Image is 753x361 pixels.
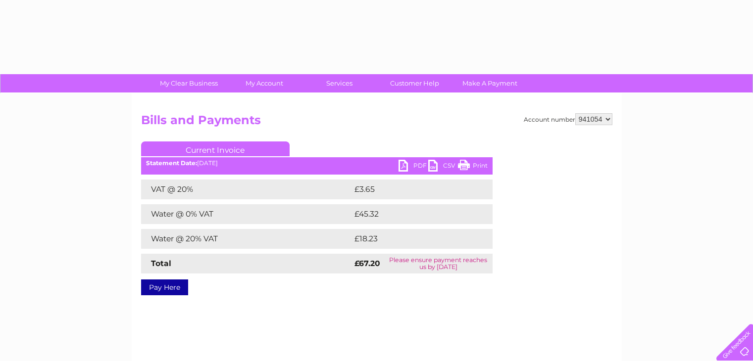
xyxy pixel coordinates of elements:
a: Print [458,160,488,174]
a: Services [299,74,380,92]
a: My Clear Business [148,74,230,92]
td: VAT @ 20% [141,180,352,199]
a: Current Invoice [141,141,290,156]
td: Please ensure payment reaches us by [DATE] [384,254,493,273]
td: £3.65 [352,180,469,199]
a: PDF [399,160,428,174]
h2: Bills and Payments [141,113,612,132]
strong: £67.20 [354,259,380,268]
a: My Account [223,74,305,92]
a: Pay Here [141,279,188,295]
strong: Total [151,259,171,268]
td: Water @ 0% VAT [141,204,352,224]
div: Account number [524,113,612,125]
td: £45.32 [352,204,472,224]
td: £18.23 [352,229,472,249]
b: Statement Date: [146,159,197,167]
a: Make A Payment [449,74,531,92]
a: CSV [428,160,458,174]
td: Water @ 20% VAT [141,229,352,249]
div: [DATE] [141,160,493,167]
a: Customer Help [374,74,455,92]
